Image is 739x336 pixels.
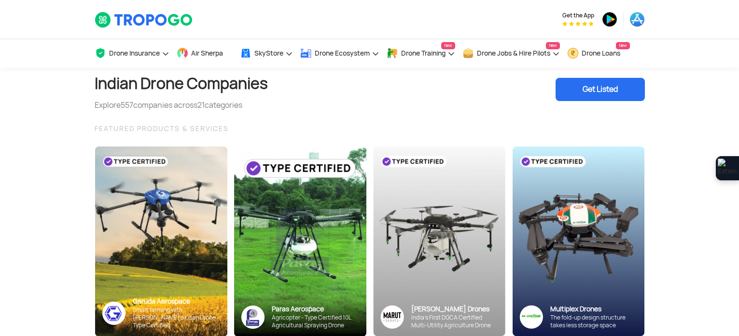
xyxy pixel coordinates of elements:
div: Explore companies across categories [95,100,268,111]
span: SkyStore [254,49,283,57]
img: ic_multiplex_sky.png [519,305,543,329]
img: ic_playstore.png [602,12,617,27]
span: New [616,42,630,49]
div: Garuda Aerospace [133,297,220,306]
a: Drone Insurance [95,39,169,68]
span: Drone Loans [582,49,620,57]
div: Paras Aerospace [272,305,359,314]
img: Extension Icon [718,159,737,178]
img: Group%2036313.png [380,305,404,329]
div: FEATURED PRODUCTS & SERVICES [95,123,645,134]
span: New [441,42,455,49]
a: Drone TrainingNew [387,39,455,68]
span: Drone Ecosystem [315,49,370,57]
img: TropoGo Logo [95,12,194,28]
div: Get Listed [556,78,645,101]
span: New [546,42,560,49]
span: Air Sherpa [191,49,223,57]
img: ic_garuda_sky.png [102,302,125,325]
img: App Raking [562,21,594,26]
span: Get the App [562,12,594,19]
div: The fold-up design structure takes less storage space [550,314,637,329]
a: Air Sherpa [177,39,233,68]
div: India’s First DGCA Certified Multi-Utility Agriculture Drone [411,314,498,329]
span: Drone Training [401,49,446,57]
img: ic_appstore.png [629,12,645,27]
h1: Indian Drone Companies [95,68,268,100]
a: Drone Jobs & Hire PilotsNew [462,39,560,68]
div: Smart farming with [PERSON_NAME]’s Kisan Drone - Type Certified [133,306,220,329]
div: Agricopter - Type Certified 10L Agricultural Spraying Drone [272,314,359,329]
span: 21 [197,100,205,110]
div: [PERSON_NAME] Drones [411,305,498,314]
span: Drone Insurance [109,49,160,57]
span: Drone Jobs & Hire Pilots [477,49,550,57]
a: Drone LoansNew [567,39,630,68]
a: SkyStore [240,39,293,68]
img: paras-logo-banner.png [241,306,265,329]
img: bg_marut_sky.png [373,146,505,336]
div: Multiplex Drones [550,305,637,314]
a: Drone Ecosystem [300,39,379,68]
span: 557 [121,100,133,110]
